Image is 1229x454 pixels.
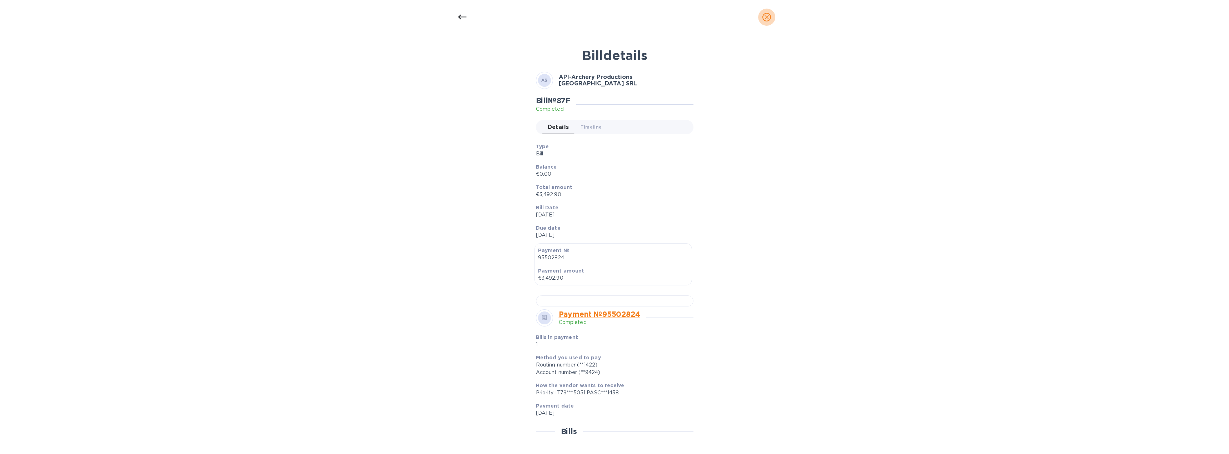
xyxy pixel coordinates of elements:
[548,122,569,132] span: Details
[559,319,640,326] p: Completed
[536,105,571,113] p: Completed
[536,164,557,170] b: Balance
[536,355,601,360] b: Method you used to pay
[561,427,577,436] h2: Bills
[536,205,558,210] b: Bill Date
[536,150,688,158] p: Bill
[536,144,549,149] b: Type
[581,123,602,131] span: Timeline
[536,334,578,340] b: Bills in payment
[538,274,688,282] p: €3,492.90
[536,383,625,388] b: How the vendor wants to receive
[536,403,574,409] b: Payment date
[536,225,561,231] b: Due date
[536,389,688,396] div: Priority IT79***5051 PASC***1438
[536,96,571,105] h2: Bill № 87F
[538,268,584,274] b: Payment amount
[536,369,688,376] div: Account number (**9424)
[559,310,640,319] a: Payment № 95502824
[758,9,775,26] button: close
[538,254,688,261] p: 95502824
[536,191,688,198] p: €3,492.90
[536,170,688,178] p: €0.00
[541,78,548,83] b: AS
[559,74,637,87] b: API-Archery Productions [GEOGRAPHIC_DATA] SRL
[536,409,688,417] p: [DATE]
[536,184,573,190] b: Total amount
[538,248,569,253] b: Payment №
[536,361,688,369] div: Routing number (**1422)
[536,231,688,239] p: [DATE]
[536,211,688,219] p: [DATE]
[582,48,647,63] b: Bill details
[536,341,637,348] p: 1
